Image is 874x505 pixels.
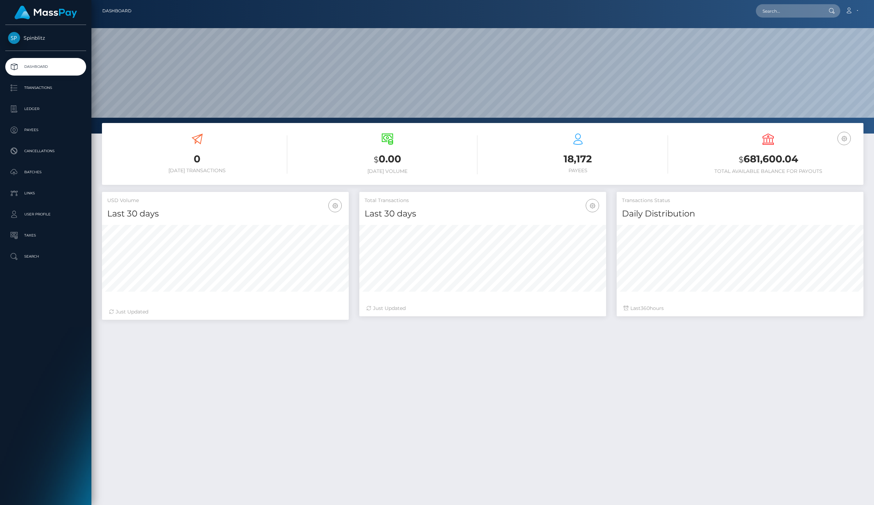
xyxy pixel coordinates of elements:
[488,152,668,166] h3: 18,172
[679,168,859,174] h6: Total Available Balance for Payouts
[622,197,858,204] h5: Transactions Status
[622,208,858,220] h4: Daily Distribution
[107,152,287,166] h3: 0
[365,208,601,220] h4: Last 30 days
[298,152,478,167] h3: 0.00
[5,142,86,160] a: Cancellations
[109,308,342,316] div: Just Updated
[107,168,287,174] h6: [DATE] Transactions
[5,121,86,139] a: Payees
[8,146,83,156] p: Cancellations
[5,248,86,265] a: Search
[5,58,86,76] a: Dashboard
[107,208,343,220] h4: Last 30 days
[5,35,86,41] span: Spinblitz
[739,155,744,164] small: $
[8,230,83,241] p: Taxes
[5,184,86,202] a: Links
[8,32,20,44] img: Spinblitz
[5,163,86,181] a: Batches
[8,188,83,199] p: Links
[298,168,478,174] h6: [DATE] Volume
[641,305,650,311] span: 360
[8,125,83,135] p: Payees
[5,206,86,223] a: User Profile
[624,305,856,312] div: Last hours
[8,209,83,220] p: User Profile
[14,6,77,19] img: MassPay Logo
[679,152,859,167] h3: 681,600.04
[8,104,83,114] p: Ledger
[8,251,83,262] p: Search
[102,4,131,18] a: Dashboard
[5,79,86,97] a: Transactions
[8,167,83,177] p: Batches
[5,227,86,244] a: Taxes
[374,155,379,164] small: $
[366,305,599,312] div: Just Updated
[365,197,601,204] h5: Total Transactions
[107,197,343,204] h5: USD Volume
[8,83,83,93] p: Transactions
[488,168,668,174] h6: Payees
[756,4,822,18] input: Search...
[5,100,86,118] a: Ledger
[8,61,83,72] p: Dashboard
